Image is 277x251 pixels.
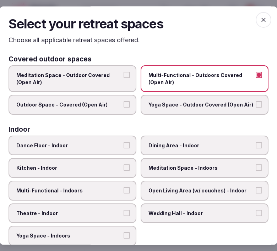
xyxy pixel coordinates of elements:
[16,101,121,108] span: Outdoor Space - Covered (Open Air)
[16,210,121,217] span: Theatre - Indoor
[124,101,130,108] button: Outdoor Space - Covered (Open Air)
[256,210,262,216] button: Wedding Hall - Indoor
[148,210,254,217] span: Wedding Hall - Indoor
[16,187,121,194] span: Multi-Functional - Indoors
[124,72,130,78] button: Meditation Space - Outdoor Covered (Open Air)
[256,101,262,108] button: Yoga Space - Outdoor Covered (Open Air)
[16,165,121,172] span: Kitchen - Indoor
[9,56,92,62] h3: Covered outdoor spaces
[148,165,254,172] span: Meditation Space - Indoors
[256,72,262,78] button: Multi-Functional - Outdoors Covered (Open Air)
[124,187,130,193] button: Multi-Functional - Indoors
[124,210,130,216] button: Theatre - Indoor
[9,36,268,44] p: Choose all applicable retreat spaces offered.
[148,187,254,194] span: Open Living Area (w/ couches) - Indoor
[256,142,262,148] button: Dining Area - Indoor
[9,126,30,133] h3: Indoor
[124,142,130,148] button: Dance Floor - Indoor
[148,142,254,149] span: Dining Area - Indoor
[9,15,268,33] h2: Select your retreat spaces
[124,232,130,239] button: Yoga Space - Indoors
[16,232,121,239] span: Yoga Space - Indoors
[16,72,121,86] span: Meditation Space - Outdoor Covered (Open Air)
[124,165,130,171] button: Kitchen - Indoor
[16,142,121,149] span: Dance Floor - Indoor
[256,187,262,193] button: Open Living Area (w/ couches) - Indoor
[148,72,254,86] span: Multi-Functional - Outdoors Covered (Open Air)
[256,165,262,171] button: Meditation Space - Indoors
[148,101,254,108] span: Yoga Space - Outdoor Covered (Open Air)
